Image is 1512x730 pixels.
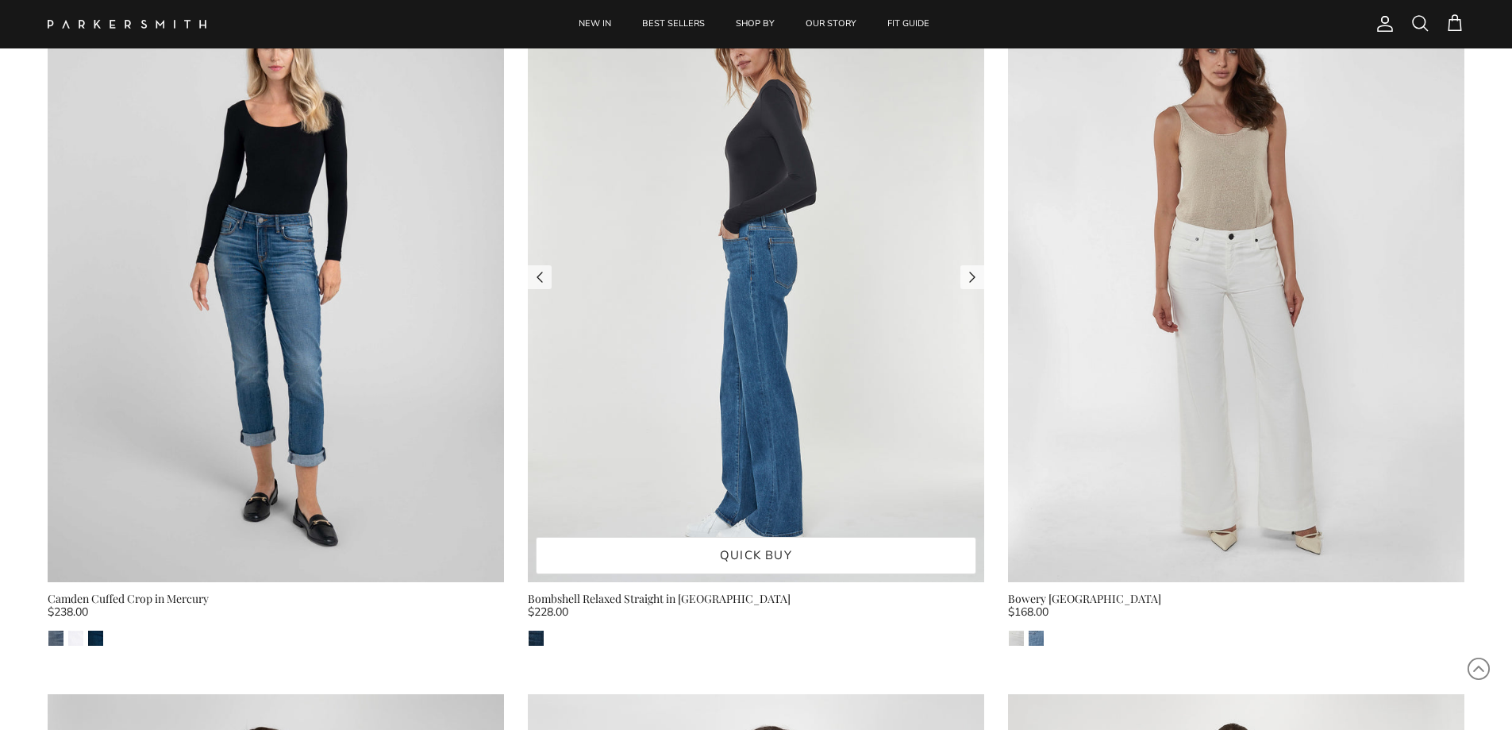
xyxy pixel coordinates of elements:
div: Bowery [GEOGRAPHIC_DATA] [1008,590,1464,608]
span: $228.00 [528,604,568,621]
a: Quick buy [536,537,976,574]
img: Anchor [1029,631,1044,646]
a: Midnight [87,630,104,647]
a: Bowery [GEOGRAPHIC_DATA] $168.00 BlancAnchor [1008,590,1464,647]
img: Parker Smith [48,20,206,29]
a: Next [960,265,984,289]
a: Bombshell Relaxed Straight in [GEOGRAPHIC_DATA] $228.00 Pacific [528,590,984,647]
img: Midnight [88,631,103,646]
img: Mercury [48,631,63,646]
img: Eternal White [68,631,83,646]
a: Blanc [1008,630,1025,647]
span: $238.00 [48,604,88,621]
div: Camden Cuffed Crop in Mercury [48,590,504,608]
a: Camden Cuffed Crop in Mercury $238.00 MercuryEternal WhiteMidnight [48,590,504,647]
a: Previous [528,265,552,289]
a: Account [1369,14,1395,33]
img: Blanc [1009,631,1024,646]
svg: Scroll to Top [1467,657,1491,681]
img: Pacific [529,631,544,646]
a: Eternal White [67,630,84,647]
div: Bombshell Relaxed Straight in [GEOGRAPHIC_DATA] [528,590,984,608]
a: Mercury [48,630,64,647]
span: $168.00 [1008,604,1048,621]
a: Pacific [528,630,544,647]
a: Anchor [1028,630,1045,647]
